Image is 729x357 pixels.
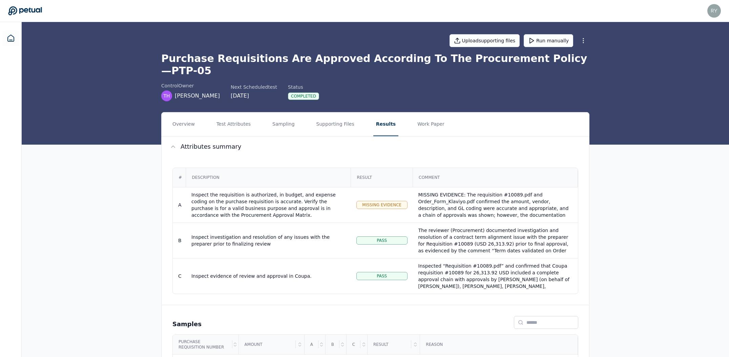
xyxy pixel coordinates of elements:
[288,84,319,90] div: Status
[173,258,186,294] td: C
[377,273,387,279] span: Pass
[181,142,242,151] span: Attributes summary
[577,35,589,47] button: More Options
[351,168,412,187] div: Result
[170,112,197,136] button: Overview
[162,112,589,136] nav: Tabs
[418,262,572,323] div: Inspected “Requisition #10089.pdf” and confirmed that Coupa requisition #10089 for 26,313.92 USD ...
[415,112,447,136] button: Work Paper
[707,4,721,18] img: ryan.mierzwiak@klaviyo.com
[418,227,572,315] div: The reviewer (Procurement) documented investigation and resolution of a contract term alignment i...
[347,335,360,354] div: C
[191,191,346,218] div: Inspect the requisition is authorized, in budget, and expense coding on the purchase requisition ...
[161,52,589,77] h1: Purchase Requisitions Are Approved According To The Procurement Policy — PTP-05
[175,92,220,100] span: [PERSON_NAME]
[288,92,319,100] div: Completed
[173,187,186,223] td: A
[214,112,253,136] button: Test Attributes
[161,82,220,89] div: control Owner
[231,84,277,90] div: Next Scheduled test
[314,112,357,136] button: Supporting Files
[368,335,411,354] div: Result
[3,30,19,46] a: Dashboard
[418,191,572,259] div: MISSING EVIDENCE: The requisition #10089.pdf and Order_Form_Klaviyo.pdf confirmed the amount, ven...
[173,168,187,187] div: #
[231,92,277,100] div: [DATE]
[163,92,170,99] span: TH
[186,168,350,187] div: Description
[450,34,520,47] button: Uploadsupporting files
[377,238,387,243] span: Pass
[373,112,398,136] button: Results
[270,112,297,136] button: Sampling
[172,319,202,329] h2: Samples
[420,335,577,354] div: Reason
[173,223,186,258] td: B
[8,6,42,16] a: Go to Dashboard
[191,273,346,279] div: Inspect evidence of review and approval in Coupa.
[162,136,589,157] button: Attributes summary
[413,168,577,187] div: Comment
[305,335,318,354] div: A
[524,34,573,47] button: Run manually
[191,234,346,247] div: Inspect investigation and resolution of any issues with the preparer prior to finalizing review
[173,335,232,354] div: Purchase Requisition Number
[326,335,339,354] div: B
[239,335,296,354] div: Amount
[362,202,401,208] span: Missing Evidence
